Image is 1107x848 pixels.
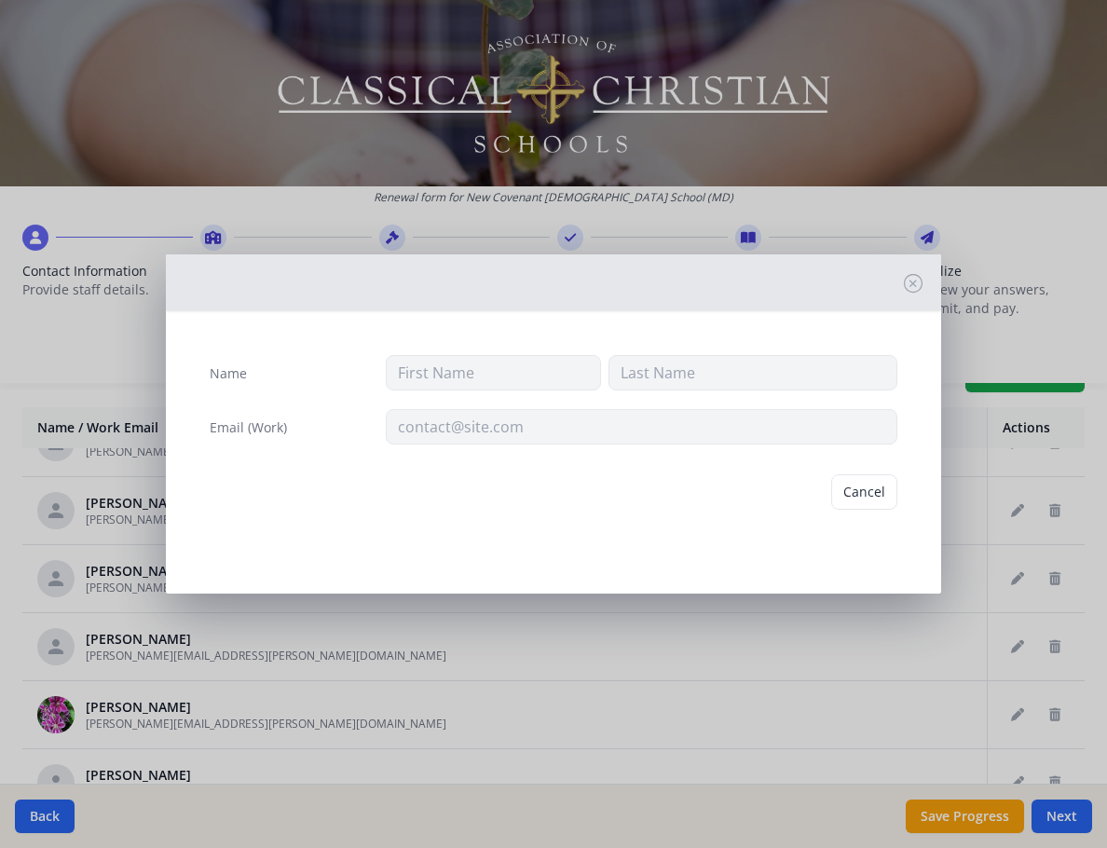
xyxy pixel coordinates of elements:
input: contact@site.com [386,409,896,445]
input: Last Name [608,355,897,390]
label: Name [210,364,247,383]
button: Cancel [831,474,897,510]
label: Email (Work) [210,418,287,437]
input: First Name [386,355,600,390]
